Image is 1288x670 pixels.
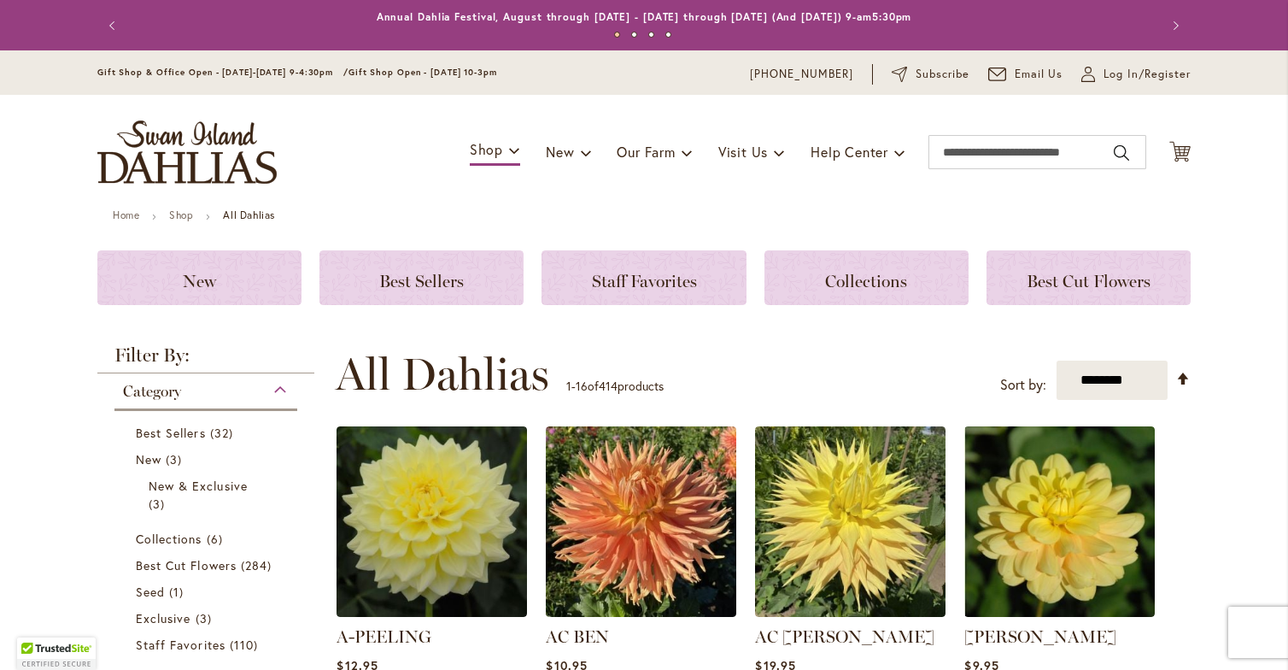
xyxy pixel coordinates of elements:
[169,583,188,601] span: 1
[230,636,262,654] span: 110
[183,271,216,291] span: New
[136,636,280,654] a: Staff Favorites
[566,378,571,394] span: 1
[136,450,280,468] a: New
[546,426,736,617] img: AC BEN
[1000,369,1046,401] label: Sort by:
[379,271,464,291] span: Best Sellers
[97,250,302,305] a: New
[617,143,675,161] span: Our Farm
[336,349,549,400] span: All Dahlias
[136,451,161,467] span: New
[470,140,503,158] span: Shop
[1104,66,1191,83] span: Log In/Register
[136,531,202,547] span: Collections
[149,478,248,494] span: New & Exclusive
[718,143,768,161] span: Visit Us
[97,67,348,78] span: Gift Shop & Office Open - [DATE]-[DATE] 9-4:30pm /
[337,626,431,647] a: A-PEELING
[136,530,280,548] a: Collections
[97,9,132,43] button: Previous
[988,66,1063,83] a: Email Us
[566,373,664,400] p: - of products
[149,495,169,513] span: 3
[136,584,165,600] span: Seed
[136,425,206,441] span: Best Sellers
[377,10,912,23] a: Annual Dahlia Festival, August through [DATE] - [DATE] through [DATE] (And [DATE]) 9-am5:30pm
[986,250,1191,305] a: Best Cut Flowers
[1027,271,1150,291] span: Best Cut Flowers
[1156,9,1191,43] button: Next
[136,424,280,442] a: Best Sellers
[136,583,280,601] a: Seed
[546,626,609,647] a: AC BEN
[319,250,524,305] a: Best Sellers
[196,609,216,627] span: 3
[337,604,527,620] a: A-Peeling
[964,426,1155,617] img: AHOY MATEY
[97,346,314,373] strong: Filter By:
[337,426,527,617] img: A-Peeling
[750,66,853,83] a: [PHONE_NUMBER]
[546,143,574,161] span: New
[764,250,969,305] a: Collections
[136,637,225,653] span: Staff Favorites
[1015,66,1063,83] span: Email Us
[241,556,276,574] span: 284
[755,626,934,647] a: AC [PERSON_NAME]
[825,271,907,291] span: Collections
[648,32,654,38] button: 3 of 4
[576,378,588,394] span: 16
[123,382,181,401] span: Category
[755,604,946,620] a: AC Jeri
[348,67,497,78] span: Gift Shop Open - [DATE] 10-3pm
[892,66,969,83] a: Subscribe
[964,604,1155,620] a: AHOY MATEY
[546,604,736,620] a: AC BEN
[169,209,193,221] a: Shop
[1081,66,1191,83] a: Log In/Register
[113,209,139,221] a: Home
[542,250,746,305] a: Staff Favorites
[964,626,1116,647] a: [PERSON_NAME]
[97,120,277,184] a: store logo
[599,378,618,394] span: 414
[166,450,186,468] span: 3
[916,66,969,83] span: Subscribe
[136,609,280,627] a: Exclusive
[631,32,637,38] button: 2 of 4
[223,209,275,221] strong: All Dahlias
[592,271,697,291] span: Staff Favorites
[614,32,620,38] button: 1 of 4
[207,530,227,548] span: 6
[136,557,237,573] span: Best Cut Flowers
[136,556,280,574] a: Best Cut Flowers
[149,477,267,513] a: New &amp; Exclusive
[17,638,96,670] div: TrustedSite Certified
[136,610,190,626] span: Exclusive
[811,143,888,161] span: Help Center
[210,424,237,442] span: 32
[755,426,946,617] img: AC Jeri
[665,32,671,38] button: 4 of 4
